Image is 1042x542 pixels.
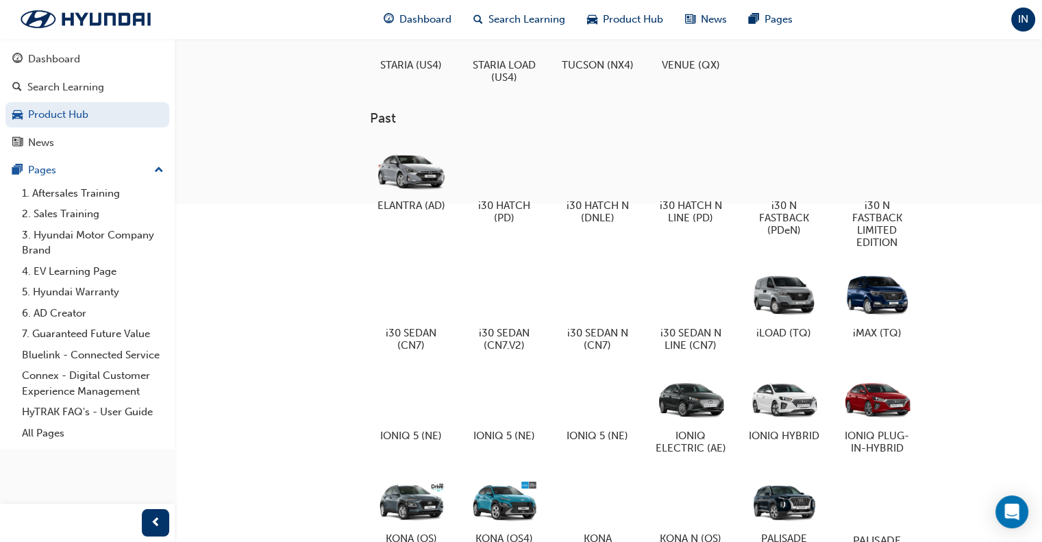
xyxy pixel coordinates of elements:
div: Search Learning [27,79,104,95]
div: News [28,135,54,151]
span: search-icon [12,82,22,94]
a: i30 HATCH (PD) [463,138,545,230]
span: Product Hub [603,12,663,27]
a: IONIQ 5 (NE) [556,368,638,447]
a: 3. Hyundai Motor Company Brand [16,225,169,261]
a: i30 SEDAN N (CN7) [556,265,638,357]
a: Dashboard [5,47,169,72]
div: Open Intercom Messenger [995,495,1028,528]
h5: i30 SEDAN N (CN7) [562,327,634,352]
h5: VENUE (QX) [655,59,727,71]
h5: IONIQ 5 (NE) [469,430,541,442]
span: Dashboard [399,12,451,27]
a: IONIQ 5 (NE) [370,368,452,447]
span: news-icon [685,11,695,28]
button: IN [1011,8,1035,32]
a: news-iconNews [674,5,738,34]
div: Dashboard [28,51,80,67]
span: guage-icon [12,53,23,66]
h5: STARIA LOAD (US4) [469,59,541,84]
h5: i30 N FASTBACK (PDeN) [748,199,820,236]
a: i30 SEDAN N LINE (CN7) [649,265,732,357]
h5: IONIQ 5 (NE) [562,430,634,442]
a: Product Hub [5,102,169,127]
div: Pages [28,162,56,178]
img: Trak [7,5,164,34]
a: IONIQ HYBRID [743,368,825,447]
span: prev-icon [151,515,161,532]
span: guage-icon [384,11,394,28]
button: Pages [5,158,169,183]
a: IONIQ ELECTRIC (AE) [649,368,732,460]
button: DashboardSearch LearningProduct HubNews [5,44,169,158]
a: HyTRAK FAQ's - User Guide [16,402,169,423]
h5: TUCSON (NX4) [562,59,634,71]
a: i30 SEDAN (CN7) [370,265,452,357]
a: iMAX (TQ) [836,265,918,345]
a: IONIQ PLUG-IN-HYBRID [836,368,918,460]
h5: i30 N FASTBACK LIMITED EDITION [841,199,913,249]
a: 2. Sales Training [16,204,169,225]
a: All Pages [16,423,169,444]
h5: IONIQ HYBRID [748,430,820,442]
h5: IONIQ ELECTRIC (AE) [655,430,727,454]
a: 6. AD Creator [16,303,169,324]
a: iLOAD (TQ) [743,265,825,345]
span: IN [1018,12,1028,27]
a: 5. Hyundai Warranty [16,282,169,303]
a: Search Learning [5,75,169,100]
h5: i30 SEDAN N LINE (CN7) [655,327,727,352]
span: car-icon [587,11,597,28]
a: i30 HATCH N LINE (PD) [649,138,732,230]
a: guage-iconDashboard [373,5,462,34]
a: pages-iconPages [738,5,804,34]
h5: i30 HATCH (PD) [469,199,541,224]
h5: iLOAD (TQ) [748,327,820,339]
span: car-icon [12,109,23,121]
a: 7. Guaranteed Future Value [16,323,169,345]
h5: IONIQ 5 (NE) [375,430,447,442]
a: i30 N FASTBACK LIMITED EDITION [836,138,918,254]
h5: ELANTRA (AD) [375,199,447,212]
span: pages-icon [12,164,23,177]
h5: i30 SEDAN (CN7.V2) [469,327,541,352]
h5: iMAX (TQ) [841,327,913,339]
h5: STARIA (US4) [375,59,447,71]
h5: i30 HATCH N (DNLE) [562,199,634,224]
span: Search Learning [488,12,565,27]
span: pages-icon [749,11,759,28]
span: News [701,12,727,27]
a: car-iconProduct Hub [576,5,674,34]
a: News [5,130,169,156]
a: 4. EV Learning Page [16,261,169,282]
a: search-iconSearch Learning [462,5,576,34]
span: up-icon [154,162,164,180]
a: 1. Aftersales Training [16,183,169,204]
h5: i30 SEDAN (CN7) [375,327,447,352]
a: Connex - Digital Customer Experience Management [16,365,169,402]
a: Bluelink - Connected Service [16,345,169,366]
a: ELANTRA (AD) [370,138,452,217]
h5: i30 HATCH N LINE (PD) [655,199,727,224]
h5: IONIQ PLUG-IN-HYBRID [841,430,913,454]
a: IONIQ 5 (NE) [463,368,545,447]
a: i30 N FASTBACK (PDeN) [743,138,825,242]
span: news-icon [12,137,23,149]
a: i30 HATCH N (DNLE) [556,138,638,230]
span: search-icon [473,11,483,28]
a: i30 SEDAN (CN7.V2) [463,265,545,357]
h3: Past [370,110,1020,126]
span: Pages [765,12,793,27]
